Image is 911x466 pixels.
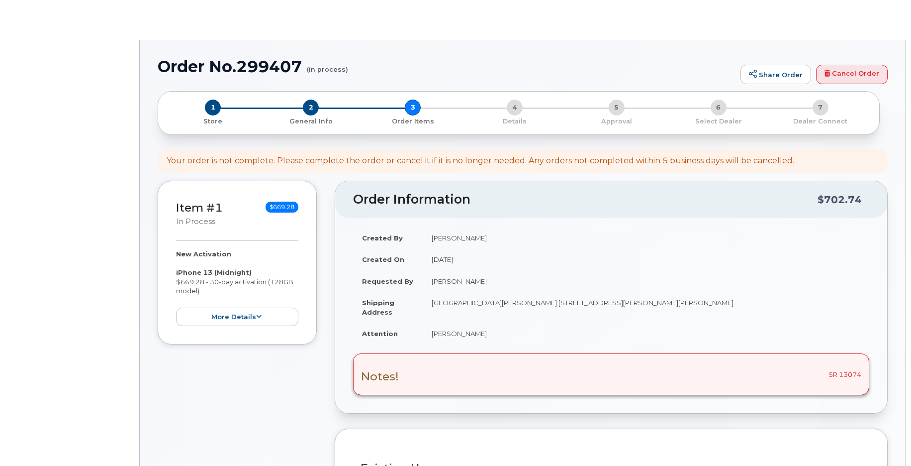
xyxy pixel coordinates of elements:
[740,65,811,85] a: Share Order
[816,65,888,85] a: Cancel Order
[176,249,298,326] div: $669.28 - 30-day activation (128GB model)
[176,250,231,258] strong: New Activation
[362,255,404,263] strong: Created On
[361,370,399,383] h3: Notes!
[176,268,252,276] strong: iPhone 13 (Midnight)
[423,323,869,345] td: [PERSON_NAME]
[423,270,869,292] td: [PERSON_NAME]
[264,117,358,126] p: General Info
[167,155,794,167] div: Your order is not complete. Please complete the order or cancel it if it is no longer needed. Any...
[166,116,260,126] a: 1 Store
[176,201,223,215] a: Item #1
[170,117,256,126] p: Store
[353,193,818,207] h2: Order Information
[353,353,869,395] div: SR 13074
[176,217,215,226] small: in process
[205,100,221,116] span: 1
[158,58,735,75] h1: Order No.299407
[303,100,319,116] span: 2
[362,234,403,242] strong: Created By
[423,227,869,249] td: [PERSON_NAME]
[260,116,362,126] a: 2 General Info
[423,248,869,270] td: [DATE]
[423,292,869,323] td: [GEOGRAPHIC_DATA][PERSON_NAME] [STREET_ADDRESS][PERSON_NAME][PERSON_NAME]
[362,299,394,316] strong: Shipping Address
[818,190,862,209] div: $702.74
[176,308,298,326] button: more details
[307,58,348,73] small: (in process)
[362,277,413,285] strong: Requested By
[362,330,398,338] strong: Attention
[266,202,298,213] span: $669.28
